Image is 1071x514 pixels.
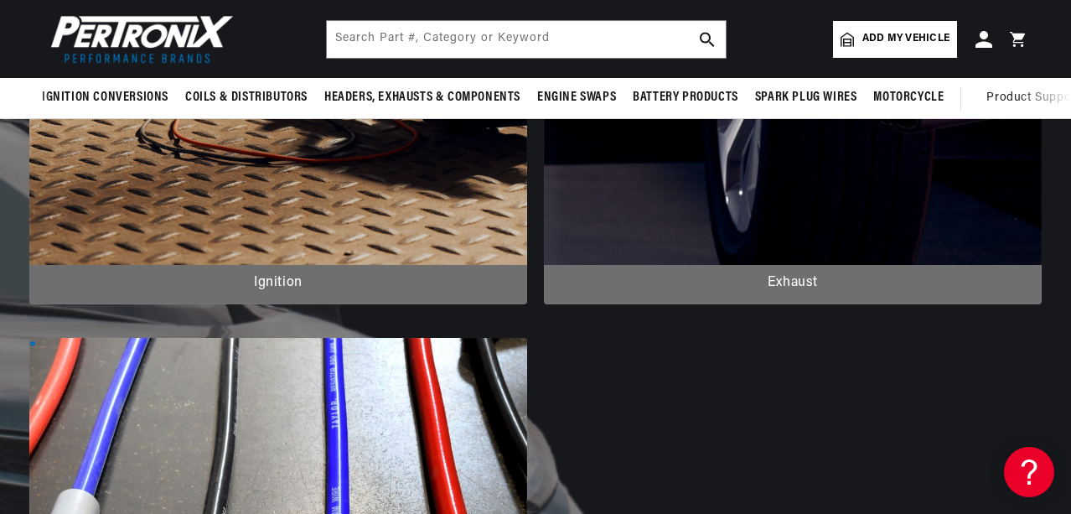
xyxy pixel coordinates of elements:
[624,78,747,117] summary: Battery Products
[865,78,952,117] summary: Motorcycle
[324,89,520,106] span: Headers, Exhausts & Components
[633,89,738,106] span: Battery Products
[42,10,235,68] img: Pertronix
[862,31,949,47] span: Add my vehicle
[833,21,957,58] a: Add my vehicle
[185,89,308,106] span: Coils & Distributors
[755,89,857,106] span: Spark Plug Wires
[316,78,529,117] summary: Headers, Exhausts & Components
[327,21,726,58] input: Search Part #, Category or Keyword
[42,89,168,106] span: Ignition Conversions
[747,78,866,117] summary: Spark Plug Wires
[537,89,616,106] span: Engine Swaps
[42,78,177,117] summary: Ignition Conversions
[873,89,944,106] span: Motorcycle
[689,21,726,58] button: search button
[529,78,624,117] summary: Engine Swaps
[177,78,316,117] summary: Coils & Distributors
